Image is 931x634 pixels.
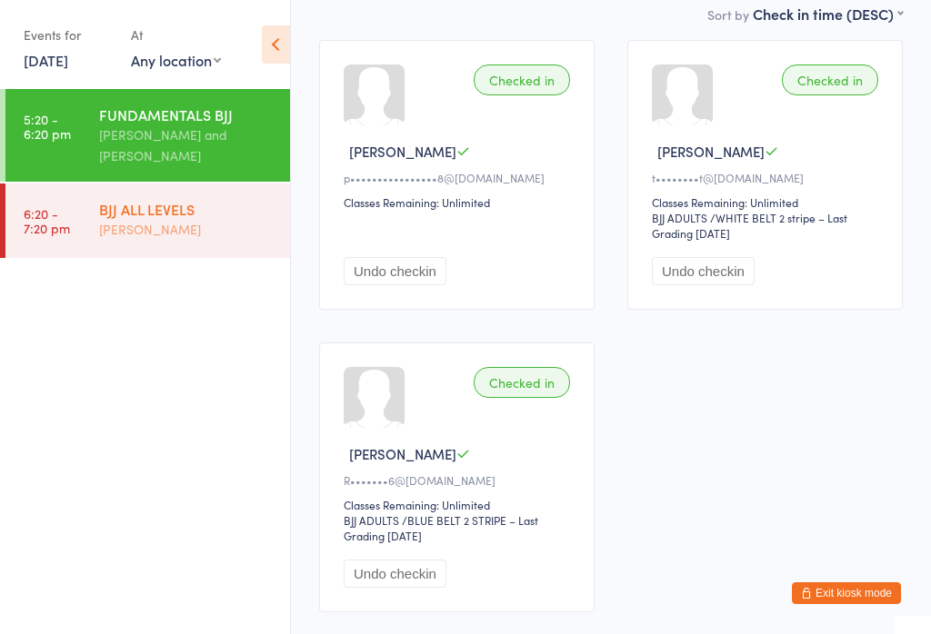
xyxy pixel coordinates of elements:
[652,210,847,241] span: / WHITE BELT 2 stripe – Last Grading [DATE]
[99,219,275,240] div: [PERSON_NAME]
[24,20,113,50] div: Events for
[99,199,275,219] div: BJJ ALL LEVELS
[344,257,446,285] button: Undo checkin
[24,206,70,235] time: 6:20 - 7:20 pm
[344,497,576,512] div: Classes Remaining: Unlimited
[344,512,538,543] span: / BLUE BELT 2 STRIPE – Last Grading [DATE]
[349,142,456,161] span: [PERSON_NAME]
[344,194,576,210] div: Classes Remaining: Unlimited
[657,142,765,161] span: [PERSON_NAME]
[344,170,576,185] div: p••••••••••••••••8@[DOMAIN_NAME]
[652,257,755,285] button: Undo checkin
[652,170,884,185] div: t••••••••t@[DOMAIN_NAME]
[652,194,884,210] div: Classes Remaining: Unlimited
[5,183,290,258] a: 6:20 -7:20 pmBJJ ALL LEVELS[PERSON_NAME]
[131,50,221,70] div: Any location
[344,560,446,588] button: Undo checkin
[792,582,901,604] button: Exit kiosk mode
[131,20,221,50] div: At
[474,367,570,398] div: Checked in
[344,512,399,528] div: BJJ ADULTS
[99,104,275,124] div: FUNDAMENTALS BJJ
[24,112,71,141] time: 5:20 - 6:20 pm
[652,210,707,225] div: BJJ ADULTS
[99,124,275,166] div: [PERSON_NAME] and [PERSON_NAME]
[753,4,903,24] div: Check in time (DESC)
[707,5,749,24] label: Sort by
[474,64,570,95] div: Checked in
[349,444,456,463] span: [PERSON_NAME]
[24,50,68,70] a: [DATE]
[344,472,576,488] div: R•••••••6@[DOMAIN_NAME]
[5,89,290,182] a: 5:20 -6:20 pmFUNDAMENTALS BJJ[PERSON_NAME] and [PERSON_NAME]
[782,64,878,95] div: Checked in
